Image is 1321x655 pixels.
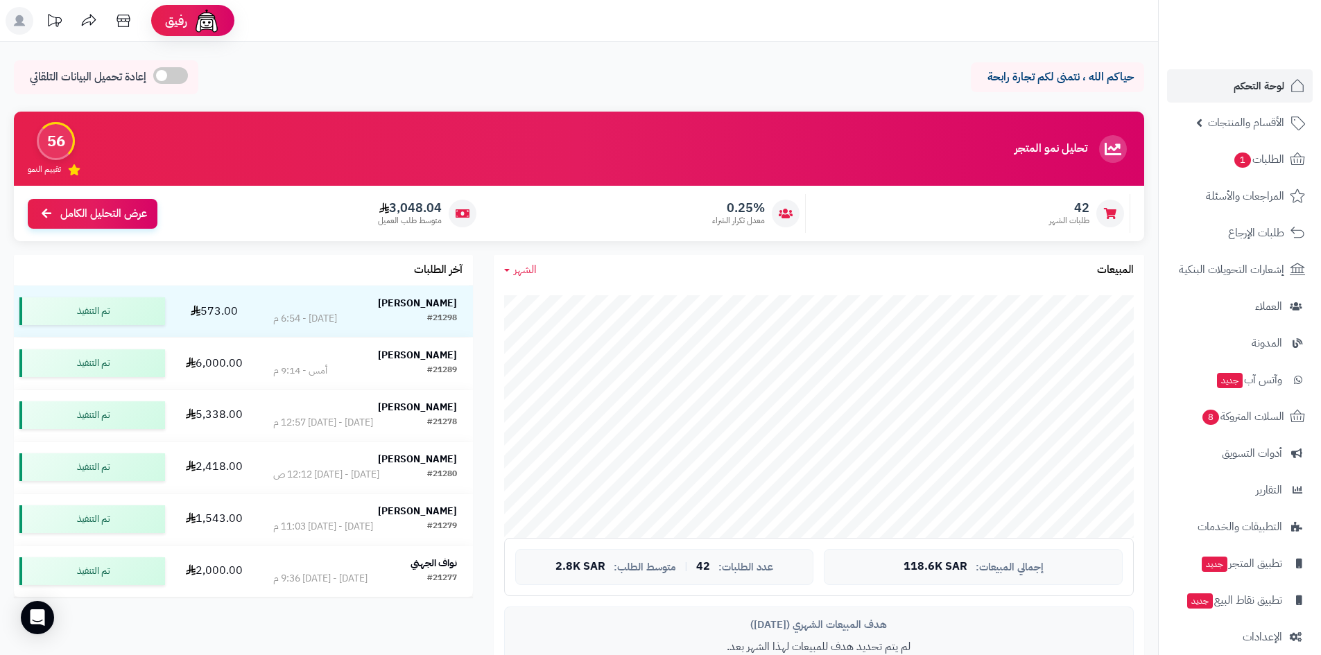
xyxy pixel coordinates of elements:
span: 8 [1202,410,1219,425]
strong: [PERSON_NAME] [378,400,457,414]
td: 573.00 [171,286,258,337]
div: #21298 [427,312,457,326]
div: تم التنفيذ [19,505,165,533]
a: المراجعات والأسئلة [1167,180,1313,213]
div: تم التنفيذ [19,557,165,585]
span: جديد [1187,593,1213,609]
div: Open Intercom Messenger [21,601,54,634]
span: العملاء [1255,297,1282,316]
span: التقارير [1256,480,1282,500]
strong: [PERSON_NAME] [378,452,457,466]
div: تم التنفيذ [19,453,165,481]
a: العملاء [1167,290,1313,323]
td: 2,000.00 [171,545,258,597]
div: تم التنفيذ [19,401,165,429]
span: متوسط طلب العميل [378,215,442,227]
img: logo-2.png [1227,39,1308,68]
a: أدوات التسويق [1167,437,1313,470]
span: الطلبات [1233,150,1284,169]
div: #21277 [427,572,457,586]
h3: المبيعات [1097,264,1134,277]
span: عدد الطلبات: [718,561,773,573]
a: السلات المتروكة8 [1167,400,1313,433]
a: الإعدادات [1167,620,1313,654]
a: الطلبات1 [1167,143,1313,176]
span: الإعدادات [1243,627,1282,647]
div: [DATE] - [DATE] 12:12 ص [273,468,379,482]
a: طلبات الإرجاع [1167,216,1313,250]
span: وآتس آب [1216,370,1282,390]
span: طلبات الشهر [1049,215,1089,227]
td: 2,418.00 [171,442,258,493]
span: لوحة التحكم [1234,76,1284,96]
img: ai-face.png [193,7,221,35]
span: جديد [1202,557,1227,572]
span: التطبيقات والخدمات [1198,517,1282,536]
span: معدل تكرار الشراء [712,215,765,227]
span: الشهر [514,261,537,278]
span: | [684,561,688,572]
div: [DATE] - [DATE] 11:03 م [273,520,373,534]
span: 118.6K SAR [904,561,967,573]
h3: تحليل نمو المتجر [1015,143,1087,155]
strong: [PERSON_NAME] [378,296,457,311]
a: وآتس آبجديد [1167,363,1313,396]
span: 42 [696,561,710,573]
a: المدونة [1167,326,1313,360]
div: #21280 [427,468,457,482]
span: أدوات التسويق [1222,444,1282,463]
td: 5,338.00 [171,390,258,441]
div: هدف المبيعات الشهري ([DATE]) [515,618,1123,632]
span: 3,048.04 [378,200,442,216]
span: متوسط الطلب: [614,561,676,573]
a: تحديثات المنصة [37,7,71,38]
div: #21279 [427,520,457,534]
span: تقييم النمو [28,164,61,175]
p: لم يتم تحديد هدف للمبيعات لهذا الشهر بعد. [515,639,1123,655]
span: إجمالي المبيعات: [976,561,1044,573]
a: الشهر [504,262,537,278]
div: تم التنفيذ [19,297,165,325]
div: [DATE] - [DATE] 12:57 م [273,416,373,430]
a: لوحة التحكم [1167,69,1313,103]
span: إشعارات التحويلات البنكية [1179,260,1284,279]
a: التقارير [1167,473,1313,507]
span: المدونة [1252,333,1282,353]
span: السلات المتروكة [1201,407,1284,426]
td: 1,543.00 [171,494,258,545]
span: المراجعات والأسئلة [1206,186,1284,206]
div: [DATE] - 6:54 م [273,312,337,326]
a: عرض التحليل الكامل [28,199,157,229]
a: تطبيق المتجرجديد [1167,547,1313,580]
p: حياكم الله ، نتمنى لكم تجارة رابحة [981,69,1134,85]
span: 1 [1234,152,1251,168]
div: تم التنفيذ [19,349,165,377]
span: تطبيق المتجر [1200,554,1282,573]
span: جديد [1217,373,1243,388]
strong: [PERSON_NAME] [378,348,457,363]
strong: [PERSON_NAME] [378,504,457,518]
span: طلبات الإرجاع [1228,223,1284,243]
a: إشعارات التحويلات البنكية [1167,253,1313,286]
div: #21289 [427,364,457,378]
span: 0.25% [712,200,765,216]
span: عرض التحليل الكامل [60,206,147,222]
div: أمس - 9:14 م [273,364,327,378]
span: 42 [1049,200,1089,216]
span: رفيق [165,12,187,29]
h3: آخر الطلبات [414,264,463,277]
span: الأقسام والمنتجات [1208,113,1284,132]
a: التطبيقات والخدمات [1167,510,1313,543]
a: تطبيق نقاط البيعجديد [1167,584,1313,617]
span: إعادة تحميل البيانات التلقائي [30,69,146,85]
strong: نواف الجهني [411,556,457,570]
td: 6,000.00 [171,338,258,389]
div: [DATE] - [DATE] 9:36 م [273,572,368,586]
div: #21278 [427,416,457,430]
span: 2.8K SAR [555,561,605,573]
span: تطبيق نقاط البيع [1186,591,1282,610]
